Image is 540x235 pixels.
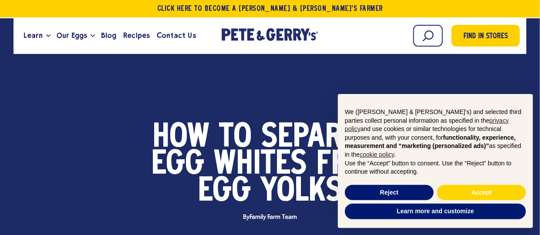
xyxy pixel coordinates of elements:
[198,178,251,205] span: Egg
[157,30,196,41] span: Contact Us
[53,24,91,47] a: Our Eggs
[152,151,205,178] span: Egg
[101,30,116,41] span: Blog
[452,25,520,47] a: Find in Stores
[219,124,252,151] span: to
[214,151,307,178] span: Whites
[98,24,120,47] a: Blog
[57,30,87,41] span: Our Eggs
[262,124,388,151] span: Separate
[154,24,199,47] a: Contact Us
[345,185,434,201] button: Reject
[413,25,443,47] input: Search
[464,31,508,43] span: Find in Stores
[120,24,153,47] a: Recipes
[345,108,526,159] p: We ([PERSON_NAME] & [PERSON_NAME]'s) and selected third parties collect personal information as s...
[345,204,526,219] button: Learn more and customize
[24,30,43,41] span: Learn
[20,24,46,47] a: Learn
[239,214,301,221] span: By
[360,151,394,158] a: cookie policy
[46,34,51,37] button: Open the dropdown menu for Learn
[331,87,540,235] div: Notice
[250,214,297,221] span: Family Farm Team
[123,30,150,41] span: Recipes
[153,124,210,151] span: How
[437,185,526,201] button: Accept
[91,34,95,37] button: Open the dropdown menu for Our Eggs
[345,159,526,176] p: Use the “Accept” button to consent. Use the “Reject” button to continue without accepting.
[317,151,389,178] span: From
[261,178,342,205] span: Yolks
